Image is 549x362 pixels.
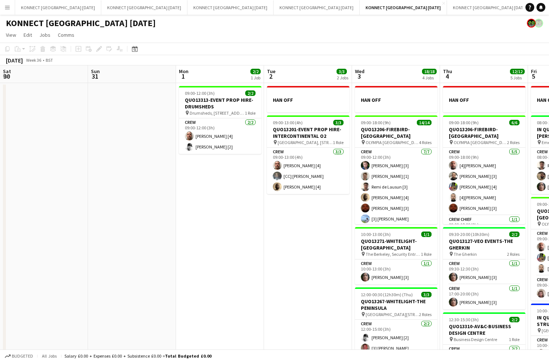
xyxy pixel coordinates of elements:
span: Business Design Centre [454,337,497,342]
span: 3 [354,72,365,80]
app-card-role: Crew1/110:00-13:00 (3h)[PERSON_NAME] [3] [355,259,437,284]
app-card-role: Crew2/212:00-15:00 (3h)[PERSON_NAME] [2][3] [PERSON_NAME] [355,320,437,355]
div: Salary £0.00 + Expenses £0.00 + Subsistence £0.00 = [64,353,211,359]
div: 2 Jobs [337,75,348,80]
app-card-role: Crew1/117:00-20:00 (3h)[PERSON_NAME] [3] [443,284,525,309]
div: 5 Jobs [510,75,524,80]
span: Comms [58,32,74,38]
span: 12:00-00:30 (12h30m) (Thu) [361,292,413,297]
app-job-card: 09:00-13:00 (4h)3/3QUO13201-EVENT PROP HIRE-INTERCONTINENTAL O2 [GEOGRAPHIC_DATA], [STREET_ADDRES... [267,115,349,194]
div: BST [46,57,53,63]
span: 31 [90,72,100,80]
span: 1 Role [509,337,520,342]
span: Budgeted [12,354,33,359]
app-job-card: 09:00-18:00 (9h)14/14QUO13206-FIREBIRD-[GEOGRAPHIC_DATA] OLYMPIA [GEOGRAPHIC_DATA]4 RolesCrew7/70... [355,115,437,224]
app-job-card: HAN OFF [355,86,437,112]
span: 5 [530,72,537,80]
span: 30 [2,72,11,80]
span: 09:00-18:00 (9h) [361,120,391,125]
span: 09:00-13:00 (4h) [273,120,303,125]
span: [GEOGRAPHIC_DATA][STREET_ADDRESS] [366,312,419,317]
span: The Berkeley, Security Entrance , [STREET_ADDRESS] [366,251,421,257]
span: 3/3 [337,69,347,74]
app-card-role: Crew2/209:00-12:00 (3h)[PERSON_NAME] [4][PERSON_NAME] [2] [179,118,261,154]
span: OLYMPIA [GEOGRAPHIC_DATA] [366,140,419,145]
h3: QUO13313-EVENT PROP HIRE-DRUMSHEDS [179,97,261,110]
a: Edit [21,30,35,40]
span: [GEOGRAPHIC_DATA], [STREET_ADDRESS] [278,140,333,145]
button: KONNECT [GEOGRAPHIC_DATA] [DATE] [360,0,447,15]
h3: QUO13310-AV&C-BUSINESS DESIGN CENTRE [443,323,525,336]
app-card-role: Crew5/509:00-18:00 (9h)[4][PERSON_NAME][PERSON_NAME] [3][PERSON_NAME] [4][4][PERSON_NAME][PERSON_... [443,148,525,215]
span: Jobs [39,32,50,38]
app-job-card: 09:00-18:00 (9h)6/6QUO13206-FIREBIRD-[GEOGRAPHIC_DATA] OLYMPIA [GEOGRAPHIC_DATA]2 RolesCrew5/509:... [443,115,525,224]
app-user-avatar: Konnect 24hr EMERGENCY NR* [527,19,536,28]
h3: QUO13127-VEO EVENTS-THE GHERKIN [443,238,525,251]
span: 2 Roles [507,140,520,145]
span: Sun [91,68,100,75]
span: View [6,32,16,38]
button: Budgeted [4,352,34,360]
span: Edit [24,32,32,38]
app-card-role: Crew7/709:00-12:00 (3h)[PERSON_NAME] [3][PERSON_NAME] [1]Remi de Lausun [3][PERSON_NAME] [4][PERS... [355,148,437,237]
span: 1 Role [421,251,432,257]
span: 14/14 [417,120,432,125]
app-job-card: 10:00-13:00 (3h)1/1QUO13271-WHITELIGHT-[GEOGRAPHIC_DATA] The Berkeley, Security Entrance , [STREE... [355,227,437,284]
h3: HAN OFF [267,97,349,103]
div: 4 Jobs [422,75,436,80]
span: 6/6 [509,120,520,125]
h3: QUO13271-WHITELIGHT-[GEOGRAPHIC_DATA] [355,238,437,251]
span: All jobs [41,353,58,359]
a: Comms [55,30,77,40]
h3: QUO13206-FIREBIRD-[GEOGRAPHIC_DATA] [443,126,525,139]
span: 2/2 [250,69,261,74]
button: KONNECT [GEOGRAPHIC_DATA] [DATE] [101,0,187,15]
span: 1 [178,72,189,80]
div: [DATE] [6,57,23,64]
span: 1 Role [245,110,256,116]
h3: QUO13267-WHITELIGHT-THE PENINSULA [355,298,437,311]
span: 2 Roles [419,312,432,317]
app-job-card: 09:30-20:00 (10h30m)2/2QUO13127-VEO EVENTS-THE GHERKIN The Gherkin2 RolesCrew1/109:30-12:30 (3h)[... [443,227,525,309]
app-job-card: 09:00-12:00 (3h)2/2QUO13313-EVENT PROP HIRE-DRUMSHEDS Drumsheds, [STREET_ADDRESS][PERSON_NAME]1 R... [179,86,261,154]
span: 12/12 [510,69,525,74]
span: 3/3 [333,120,344,125]
span: 1/1 [421,232,432,237]
button: KONNECT [GEOGRAPHIC_DATA] [DATE] [274,0,360,15]
app-card-role: Crew1/109:30-12:30 (3h)[PERSON_NAME] [3] [443,259,525,284]
span: 09:30-20:00 (10h30m) [449,232,489,237]
button: KONNECT [GEOGRAPHIC_DATA] [DATE] [15,0,101,15]
span: Drumsheds, [STREET_ADDRESS][PERSON_NAME] [190,110,245,116]
span: 2/2 [245,90,256,96]
span: 1 Role [333,140,344,145]
button: KONNECT [GEOGRAPHIC_DATA] [DATE] [447,0,533,15]
span: 3/3 [421,292,432,297]
h3: HAN OFF [443,97,525,103]
app-job-card: HAN OFF [267,86,349,112]
button: KONNECT [GEOGRAPHIC_DATA] [DATE] [187,0,274,15]
span: 09:00-12:00 (3h) [185,90,215,96]
span: 09:00-18:00 (9h) [449,120,479,125]
span: 2/2 [509,317,520,322]
span: 18/18 [422,69,437,74]
span: Week 36 [24,57,43,63]
app-user-avatar: Konnect 24hr EMERGENCY NR* [534,19,543,28]
span: 2 Roles [507,251,520,257]
h1: KONNECT [GEOGRAPHIC_DATA] [DATE] [6,18,156,29]
h3: HAN OFF [355,97,437,103]
h3: QUO13206-FIREBIRD-[GEOGRAPHIC_DATA] [355,126,437,139]
span: 12:30-15:30 (3h) [449,317,479,322]
span: Tue [267,68,275,75]
app-job-card: HAN OFF [443,86,525,112]
span: Total Budgeted £0.00 [165,353,211,359]
span: The Gherkin [454,251,477,257]
span: 10:00-13:00 (3h) [361,232,391,237]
